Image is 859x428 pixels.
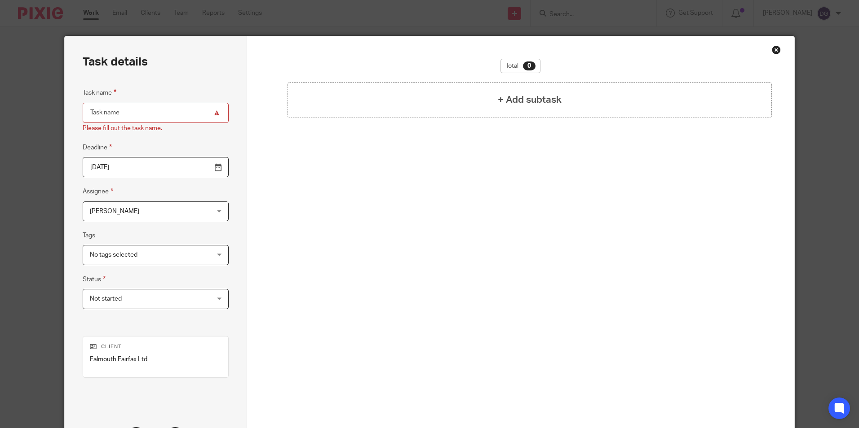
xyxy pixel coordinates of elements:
[83,124,162,133] div: Please fill out the task name.
[90,208,139,214] span: [PERSON_NAME]
[83,231,95,240] label: Tags
[83,54,148,70] h2: Task details
[83,274,106,284] label: Status
[83,157,229,177] input: Pick a date
[83,87,116,98] label: Task name
[90,252,137,258] span: No tags selected
[83,186,113,197] label: Assignee
[83,142,112,153] label: Deadline
[498,93,562,107] h4: + Add subtask
[500,59,540,73] div: Total
[772,45,781,54] div: Close this dialog window
[90,343,221,350] p: Client
[90,355,221,364] p: Falmouth Fairfax Ltd
[90,296,122,302] span: Not started
[83,103,229,123] input: Task name
[523,61,536,70] div: 0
